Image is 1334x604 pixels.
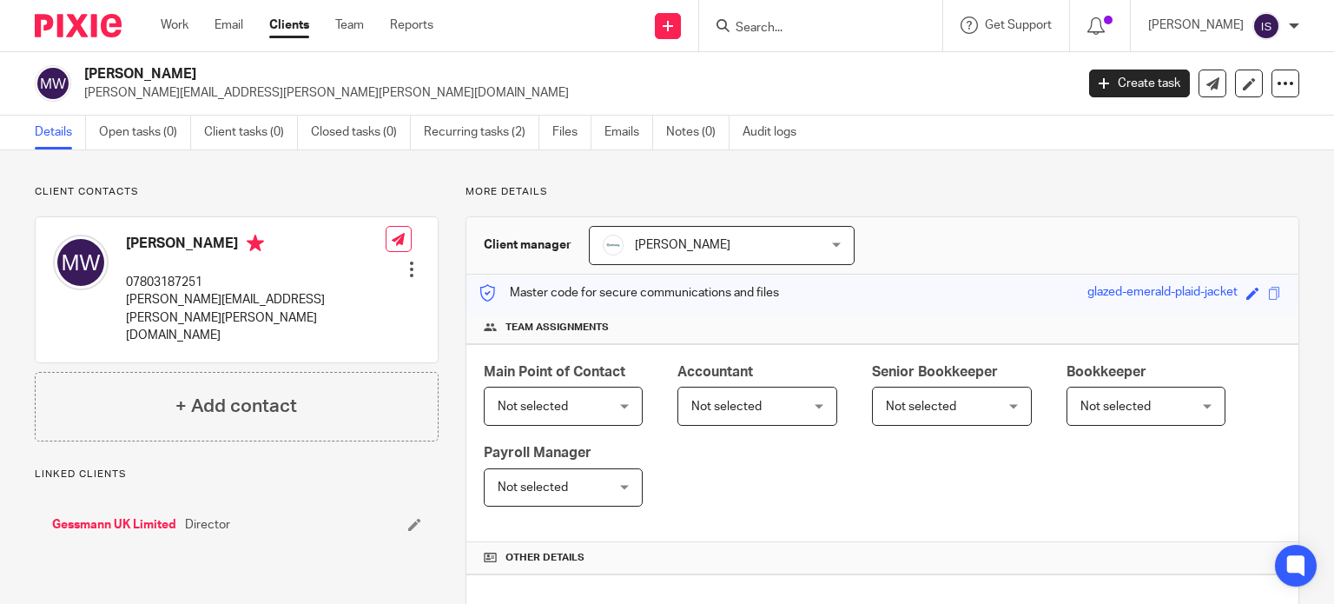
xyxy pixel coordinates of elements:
span: Not selected [1080,401,1151,413]
a: Emails [604,116,653,149]
a: Closed tasks (0) [311,116,411,149]
span: [PERSON_NAME] [635,239,730,251]
p: 07803187251 [126,274,386,291]
span: Main Point of Contact [484,365,625,379]
span: Team assignments [505,321,609,335]
img: svg%3E [1252,12,1280,40]
span: Other details [505,551,584,565]
span: Accountant [677,365,753,379]
a: Clients [269,17,309,34]
span: Not selected [498,481,568,494]
p: Client contacts [35,185,439,199]
img: Pixie [35,14,122,37]
a: Work [161,17,188,34]
span: Bookkeeper [1067,365,1146,379]
div: glazed-emerald-plaid-jacket [1087,283,1238,303]
span: Not selected [886,401,956,413]
p: Master code for secure communications and files [479,284,779,302]
h2: [PERSON_NAME] [84,65,868,83]
p: [PERSON_NAME][EMAIL_ADDRESS][PERSON_NAME][PERSON_NAME][DOMAIN_NAME] [126,291,386,344]
img: svg%3E [35,65,71,102]
a: Notes (0) [666,116,730,149]
a: Team [335,17,364,34]
span: Not selected [691,401,762,413]
img: Infinity%20Logo%20with%20Whitespace%20.png [603,235,624,256]
span: Not selected [498,401,568,413]
span: Get Support [985,19,1052,31]
input: Search [734,21,890,37]
a: Client tasks (0) [204,116,298,149]
a: Gessmann UK Limited [52,516,176,534]
h4: + Add contact [175,393,297,420]
i: Primary [247,235,264,252]
p: [PERSON_NAME] [1148,17,1244,34]
span: Director [185,516,230,534]
a: Reports [390,17,433,34]
img: svg%3E [53,235,109,290]
p: More details [466,185,1299,199]
a: Files [552,116,591,149]
p: Linked clients [35,468,439,481]
a: Create task [1089,70,1190,97]
a: Details [35,116,86,149]
a: Recurring tasks (2) [424,116,539,149]
span: Senior Bookkeeper [872,365,998,379]
span: Payroll Manager [484,446,591,460]
a: Open tasks (0) [99,116,191,149]
p: [PERSON_NAME][EMAIL_ADDRESS][PERSON_NAME][PERSON_NAME][DOMAIN_NAME] [84,84,1063,102]
a: Email [215,17,243,34]
h3: Client manager [484,236,571,254]
a: Audit logs [743,116,809,149]
h4: [PERSON_NAME] [126,235,386,256]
